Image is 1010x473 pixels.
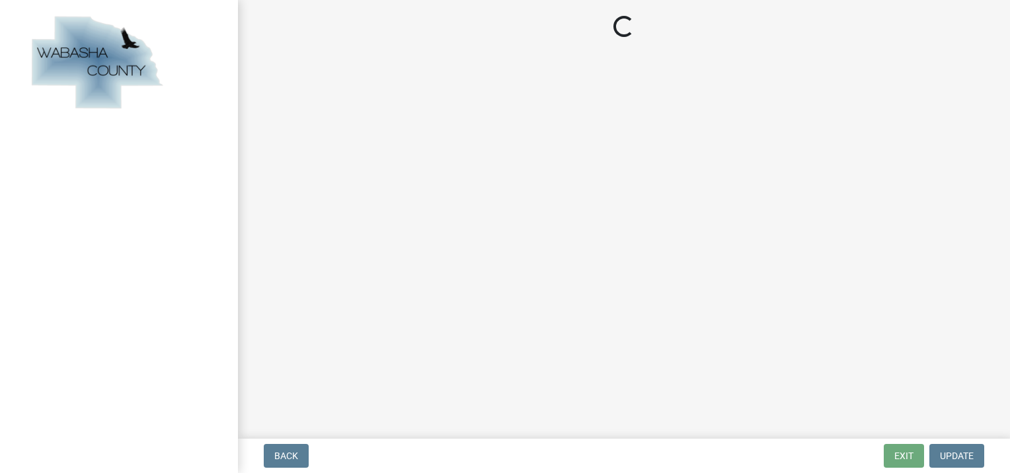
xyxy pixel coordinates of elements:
[940,451,974,461] span: Update
[264,444,309,468] button: Back
[884,444,924,468] button: Exit
[26,14,167,113] img: Wabasha County, Minnesota
[929,444,984,468] button: Update
[274,451,298,461] span: Back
